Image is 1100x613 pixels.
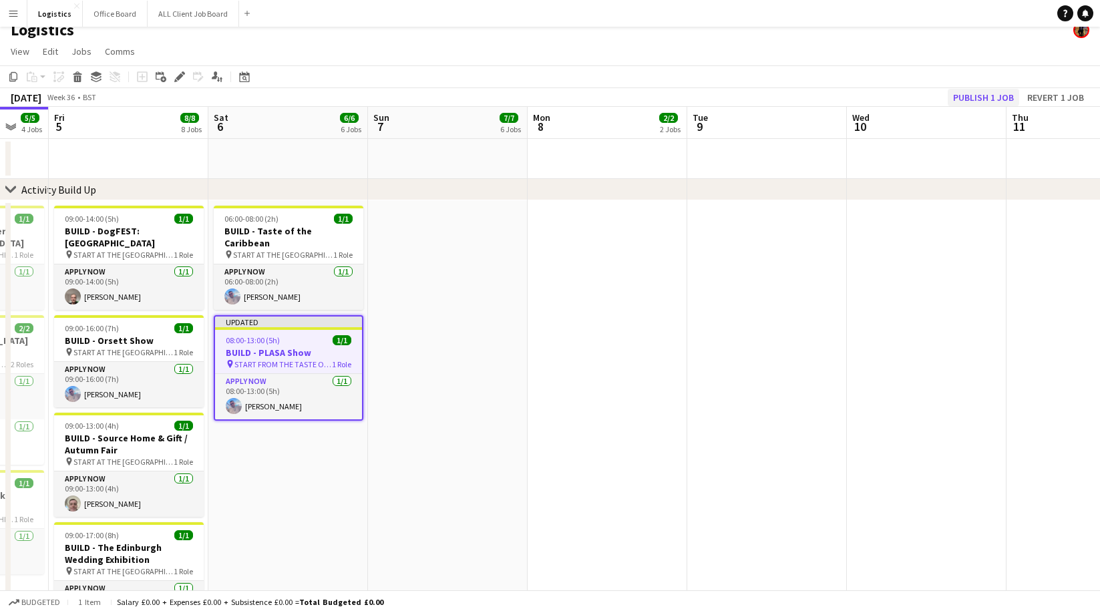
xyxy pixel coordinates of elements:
[37,43,63,60] a: Edit
[14,250,33,260] span: 1 Role
[54,362,204,407] app-card-role: APPLY NOW1/109:00-16:00 (7h)[PERSON_NAME]
[373,112,389,124] span: Sun
[65,421,119,431] span: 09:00-13:00 (4h)
[44,92,77,102] span: Week 36
[500,124,521,134] div: 6 Jobs
[215,374,362,419] app-card-role: APPLY NOW1/108:00-13:00 (5h)[PERSON_NAME]
[214,264,363,310] app-card-role: APPLY NOW1/106:00-08:00 (2h)[PERSON_NAME]
[174,421,193,431] span: 1/1
[214,315,363,421] app-job-card: Updated08:00-13:00 (5h)1/1BUILD - PLASA Show START FROM THE TASTE OF THE CARIBBEAN1 RoleAPPLY NOW...
[43,45,58,57] span: Edit
[54,413,204,517] app-job-card: 09:00-13:00 (4h)1/1BUILD - Source Home & Gift / Autumn Fair START AT THE [GEOGRAPHIC_DATA]1 RoleA...
[174,347,193,357] span: 1 Role
[174,214,193,224] span: 1/1
[54,264,204,310] app-card-role: APPLY NOW1/109:00-14:00 (5h)[PERSON_NAME]
[11,45,29,57] span: View
[148,1,239,27] button: ALL Client Job Board
[852,112,870,124] span: Wed
[54,206,204,310] app-job-card: 09:00-14:00 (5h)1/1BUILD - DogFEST: [GEOGRAPHIC_DATA] START AT THE [GEOGRAPHIC_DATA]1 RoleAPPLY N...
[65,214,119,224] span: 09:00-14:00 (5h)
[214,206,363,310] app-job-card: 06:00-08:00 (2h)1/1BUILD - Taste of the Caribbean START AT THE [GEOGRAPHIC_DATA]1 RoleAPPLY NOW1/...
[21,183,96,196] div: Activity Build Up
[174,530,193,540] span: 1/1
[1022,89,1089,106] button: Revert 1 job
[214,225,363,249] h3: BUILD - Taste of the Caribbean
[212,119,228,134] span: 6
[215,347,362,359] h3: BUILD - PLASA Show
[174,457,193,467] span: 1 Role
[15,478,33,488] span: 1/1
[73,566,174,576] span: START AT THE [GEOGRAPHIC_DATA]
[54,112,65,124] span: Fri
[54,315,204,407] app-job-card: 09:00-16:00 (7h)1/1BUILD - Orsett Show START AT THE [GEOGRAPHIC_DATA]1 RoleAPPLY NOW1/109:00-16:0...
[1012,112,1029,124] span: Thu
[948,89,1019,106] button: Publish 1 job
[11,91,41,104] div: [DATE]
[7,595,62,610] button: Budgeted
[11,20,74,40] h1: Logistics
[21,598,60,607] span: Budgeted
[531,119,550,134] span: 8
[15,323,33,333] span: 2/2
[71,45,91,57] span: Jobs
[181,124,202,134] div: 8 Jobs
[234,359,332,369] span: START FROM THE TASTE OF THE CARIBBEAN
[54,471,204,517] app-card-role: APPLY NOW1/109:00-13:00 (4h)[PERSON_NAME]
[11,359,33,369] span: 2 Roles
[66,43,97,60] a: Jobs
[333,250,353,260] span: 1 Role
[21,113,39,123] span: 5/5
[1010,119,1029,134] span: 11
[215,317,362,327] div: Updated
[65,530,119,540] span: 09:00-17:00 (8h)
[332,359,351,369] span: 1 Role
[54,335,204,347] h3: BUILD - Orsett Show
[174,250,193,260] span: 1 Role
[54,542,204,566] h3: BUILD - The Edinburgh Wedding Exhibition
[180,113,199,123] span: 8/8
[100,43,140,60] a: Comms
[73,597,106,607] span: 1 item
[214,112,228,124] span: Sat
[340,113,359,123] span: 6/6
[299,597,383,607] span: Total Budgeted £0.00
[224,214,279,224] span: 06:00-08:00 (2h)
[174,566,193,576] span: 1 Role
[5,43,35,60] a: View
[73,250,174,260] span: START AT THE [GEOGRAPHIC_DATA]
[334,214,353,224] span: 1/1
[117,597,383,607] div: Salary £0.00 + Expenses £0.00 + Subsistence £0.00 =
[341,124,361,134] div: 6 Jobs
[54,432,204,456] h3: BUILD - Source Home & Gift / Autumn Fair
[73,347,174,357] span: START AT THE [GEOGRAPHIC_DATA]
[691,119,708,134] span: 9
[533,112,550,124] span: Mon
[1073,22,1089,38] app-user-avatar: Desiree Ramsey
[333,335,351,345] span: 1/1
[174,323,193,333] span: 1/1
[371,119,389,134] span: 7
[73,457,174,467] span: START AT THE [GEOGRAPHIC_DATA]
[233,250,333,260] span: START AT THE [GEOGRAPHIC_DATA]
[83,92,96,102] div: BST
[21,124,42,134] div: 4 Jobs
[52,119,65,134] span: 5
[105,45,135,57] span: Comms
[226,335,280,345] span: 08:00-13:00 (5h)
[15,214,33,224] span: 1/1
[693,112,708,124] span: Tue
[500,113,518,123] span: 7/7
[65,323,119,333] span: 09:00-16:00 (7h)
[660,124,681,134] div: 2 Jobs
[27,1,83,27] button: Logistics
[850,119,870,134] span: 10
[83,1,148,27] button: Office Board
[54,225,204,249] h3: BUILD - DogFEST: [GEOGRAPHIC_DATA]
[659,113,678,123] span: 2/2
[14,514,33,524] span: 1 Role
